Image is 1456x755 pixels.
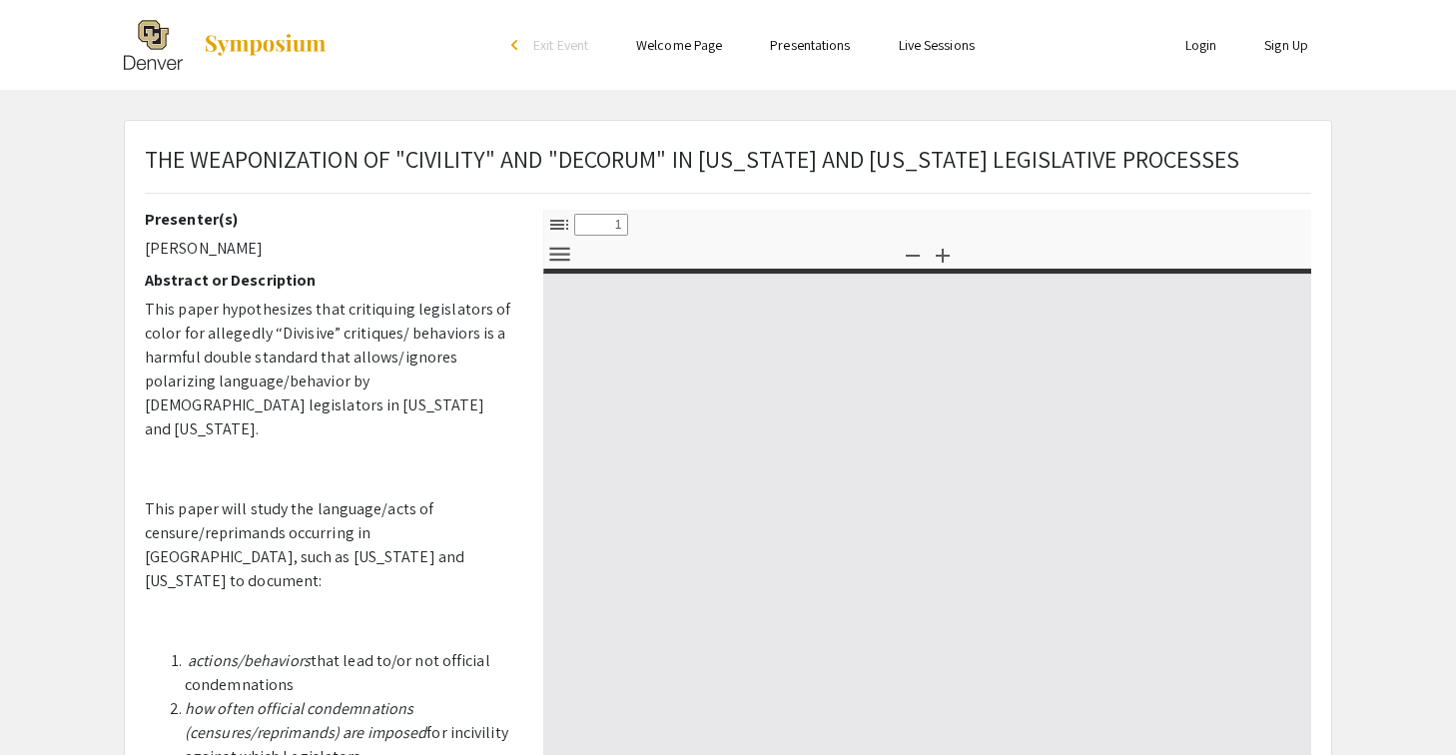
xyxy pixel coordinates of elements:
img: Symposium by ForagerOne [203,33,328,57]
button: Toggle Sidebar [542,210,576,239]
h2: Presenter(s) [145,210,513,229]
em: how often official condemnations (censures/reprimands) are imposed [185,698,426,743]
button: Zoom Out [896,240,930,269]
span: Exit Event [533,36,588,54]
a: Live Sessions [899,36,975,54]
a: 2024 Summer Research Symposium [124,20,328,70]
p: THE WEAPONIZATION OF "CIVILITY" AND "DECORUM" IN [US_STATE] AND [US_STATE] LEGISLATIVE PROCESSES [145,141,1240,177]
a: Login [1185,36,1217,54]
iframe: Chat [15,665,85,740]
p: [PERSON_NAME] [145,237,513,261]
a: Sign Up [1264,36,1308,54]
span: that lead to/or not official condemnations [185,650,490,695]
span: This paper hypothesizes that critiquing legislators of color for allegedly “Divisive” critiques/ ... [145,299,510,439]
img: 2024 Summer Research Symposium [124,20,183,70]
button: Zoom In [926,240,960,269]
button: Tools [542,240,576,269]
h2: Abstract or Description [145,271,513,290]
span: This paper will study the language/acts of censure/reprimands occurring in [GEOGRAPHIC_DATA], suc... [145,498,464,591]
em: actions/behaviors [188,650,311,671]
a: Presentations [770,36,850,54]
a: Welcome Page [636,36,722,54]
div: arrow_back_ios [511,39,523,51]
input: Page [574,214,628,236]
